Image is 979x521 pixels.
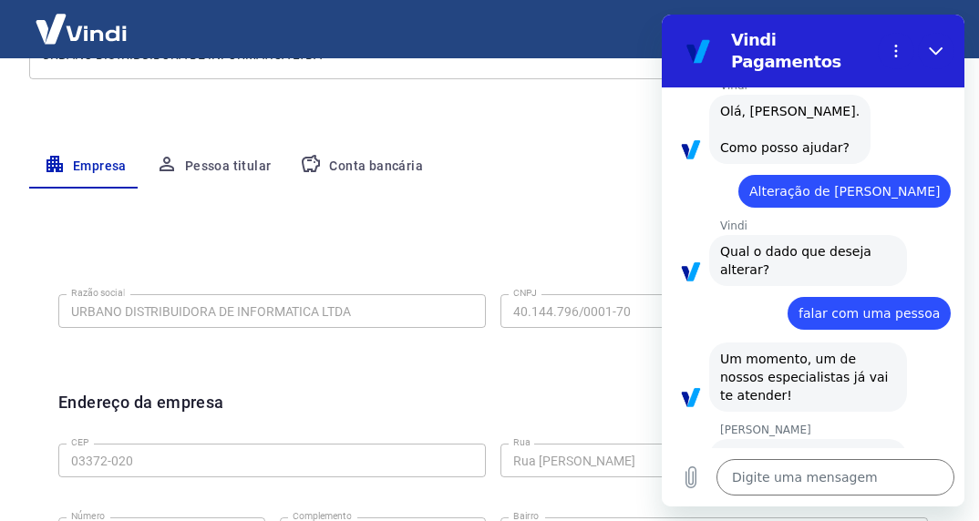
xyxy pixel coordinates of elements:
button: Conta bancária [285,145,438,189]
button: Carregar arquivo [11,444,47,481]
iframe: Janela de mensagens [662,15,965,506]
label: Razão social [71,286,125,300]
h6: Endereço da empresa [58,390,224,436]
label: CNPJ [513,286,537,300]
img: Vindi [22,1,140,56]
label: CEP [71,435,88,449]
button: Empresa [29,145,141,189]
button: Pessoa titular [141,145,286,189]
label: Rua [513,435,531,449]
